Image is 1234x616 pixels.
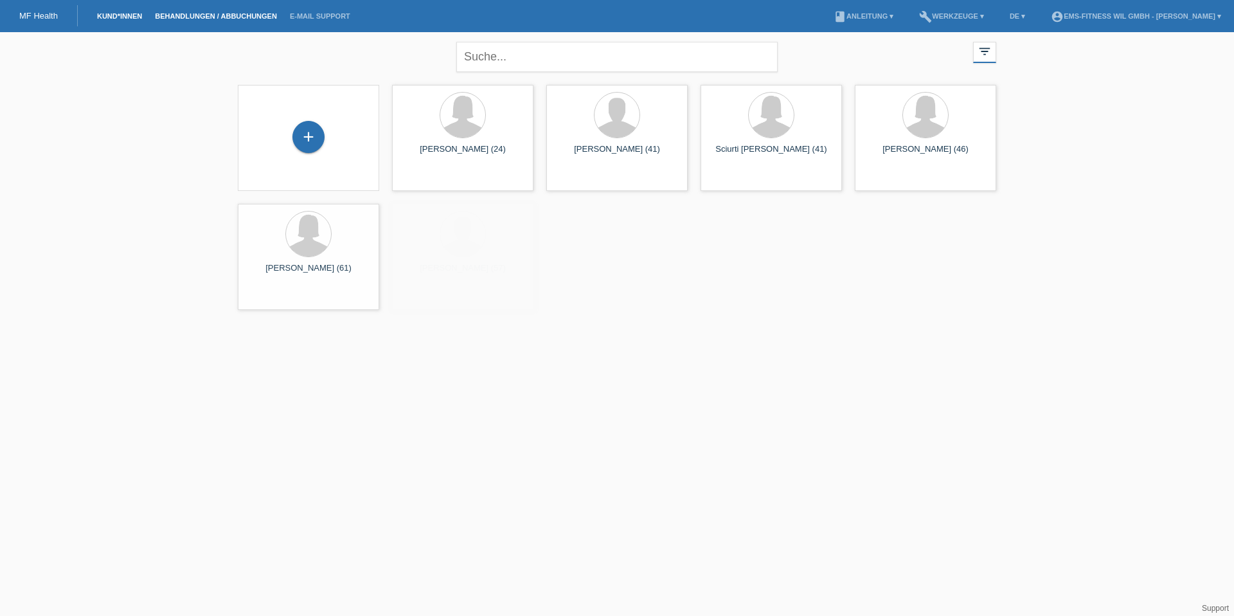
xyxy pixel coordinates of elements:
[402,263,523,284] div: [PERSON_NAME] (57)
[1051,10,1064,23] i: account_circle
[1044,12,1228,20] a: account_circleEMS-Fitness Wil GmbH - [PERSON_NAME] ▾
[19,11,58,21] a: MF Health
[248,263,369,284] div: [PERSON_NAME] (61)
[834,10,846,23] i: book
[456,42,778,72] input: Suche...
[557,144,677,165] div: [PERSON_NAME] (41)
[919,10,932,23] i: build
[402,144,523,165] div: [PERSON_NAME] (24)
[913,12,990,20] a: buildWerkzeuge ▾
[865,144,986,165] div: [PERSON_NAME] (46)
[827,12,900,20] a: bookAnleitung ▾
[283,12,357,20] a: E-Mail Support
[711,144,832,165] div: Sciurti [PERSON_NAME] (41)
[978,44,992,59] i: filter_list
[293,126,324,148] div: Kund*in hinzufügen
[91,12,148,20] a: Kund*innen
[148,12,283,20] a: Behandlungen / Abbuchungen
[1202,604,1229,613] a: Support
[1003,12,1032,20] a: DE ▾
